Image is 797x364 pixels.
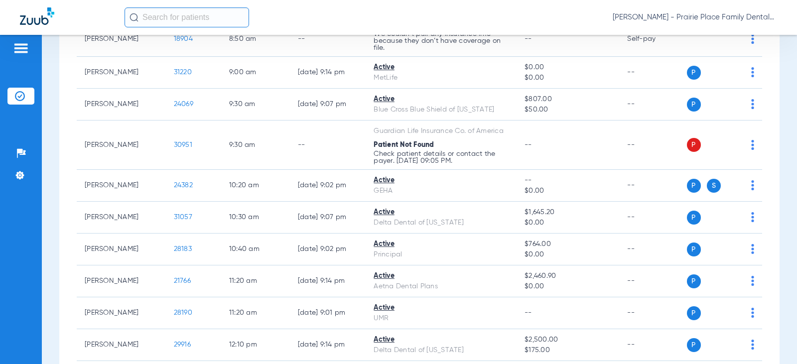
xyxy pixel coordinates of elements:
span: P [687,179,701,193]
span: 18904 [174,35,193,42]
span: $175.00 [525,345,611,356]
td: [PERSON_NAME] [77,297,166,329]
img: group-dot-blue.svg [751,99,754,109]
td: Self-pay [619,21,686,57]
span: P [687,243,701,256]
span: 24069 [174,101,193,108]
td: [DATE] 9:02 PM [290,170,366,202]
td: [DATE] 9:14 PM [290,57,366,89]
span: -- [525,141,532,148]
td: -- [619,121,686,170]
span: 28190 [174,309,192,316]
span: $0.00 [525,73,611,83]
td: 9:30 AM [221,89,290,121]
td: [DATE] 9:14 PM [290,265,366,297]
span: -- [525,309,532,316]
div: MetLife [374,73,509,83]
span: 28183 [174,245,192,252]
span: 21766 [174,277,191,284]
span: P [687,274,701,288]
td: -- [619,297,686,329]
td: 11:20 AM [221,297,290,329]
td: -- [619,329,686,361]
td: 10:30 AM [221,202,290,234]
img: group-dot-blue.svg [751,276,754,286]
td: [PERSON_NAME] [77,202,166,234]
td: -- [619,202,686,234]
td: [PERSON_NAME] [77,170,166,202]
td: [PERSON_NAME] [77,21,166,57]
td: [DATE] 9:02 PM [290,234,366,265]
img: group-dot-blue.svg [751,340,754,350]
span: P [687,306,701,320]
td: 12:10 PM [221,329,290,361]
span: 24382 [174,182,193,189]
div: Active [374,239,509,249]
td: -- [290,21,366,57]
div: Active [374,175,509,186]
div: Active [374,207,509,218]
span: 31057 [174,214,192,221]
span: $2,500.00 [525,335,611,345]
input: Search for patients [125,7,249,27]
td: [PERSON_NAME] [77,329,166,361]
div: Delta Dental of [US_STATE] [374,218,509,228]
img: group-dot-blue.svg [751,67,754,77]
span: 30951 [174,141,192,148]
span: 31220 [174,69,192,76]
div: Delta Dental of [US_STATE] [374,345,509,356]
td: 11:20 AM [221,265,290,297]
td: [DATE] 9:14 PM [290,329,366,361]
img: Zuub Logo [20,7,54,25]
td: -- [619,57,686,89]
span: P [687,66,701,80]
span: -- [525,175,611,186]
span: $0.00 [525,218,611,228]
img: group-dot-blue.svg [751,180,754,190]
td: -- [619,89,686,121]
div: GEHA [374,186,509,196]
span: P [687,211,701,225]
td: [PERSON_NAME] [77,121,166,170]
p: We couldn’t pull any insurance info because they don’t have coverage on file. [374,30,509,51]
td: 9:00 AM [221,57,290,89]
span: -- [525,35,532,42]
span: P [687,98,701,112]
div: UMR [374,313,509,324]
span: $0.00 [525,281,611,292]
td: [PERSON_NAME] [77,234,166,265]
span: Patient Not Found [374,141,434,148]
div: Active [374,94,509,105]
img: group-dot-blue.svg [751,34,754,44]
div: Active [374,271,509,281]
span: P [687,138,701,152]
p: Check patient details or contact the payer. [DATE] 09:05 PM. [374,150,509,164]
span: $764.00 [525,239,611,249]
td: -- [619,170,686,202]
img: group-dot-blue.svg [751,308,754,318]
td: 10:20 AM [221,170,290,202]
td: [DATE] 9:01 PM [290,297,366,329]
img: group-dot-blue.svg [751,140,754,150]
div: Guardian Life Insurance Co. of America [374,126,509,136]
span: $0.00 [525,249,611,260]
div: Principal [374,249,509,260]
span: $1,645.20 [525,207,611,218]
td: 8:50 AM [221,21,290,57]
td: [PERSON_NAME] [77,265,166,297]
td: 9:30 AM [221,121,290,170]
td: -- [290,121,366,170]
img: Search Icon [130,13,138,22]
span: $2,460.90 [525,271,611,281]
span: $0.00 [525,62,611,73]
td: [DATE] 9:07 PM [290,202,366,234]
span: [PERSON_NAME] - Prairie Place Family Dental [613,12,777,22]
span: P [687,338,701,352]
span: $807.00 [525,94,611,105]
td: [PERSON_NAME] [77,89,166,121]
td: [DATE] 9:07 PM [290,89,366,121]
img: hamburger-icon [13,42,29,54]
div: Active [374,303,509,313]
div: Active [374,335,509,345]
td: 10:40 AM [221,234,290,265]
